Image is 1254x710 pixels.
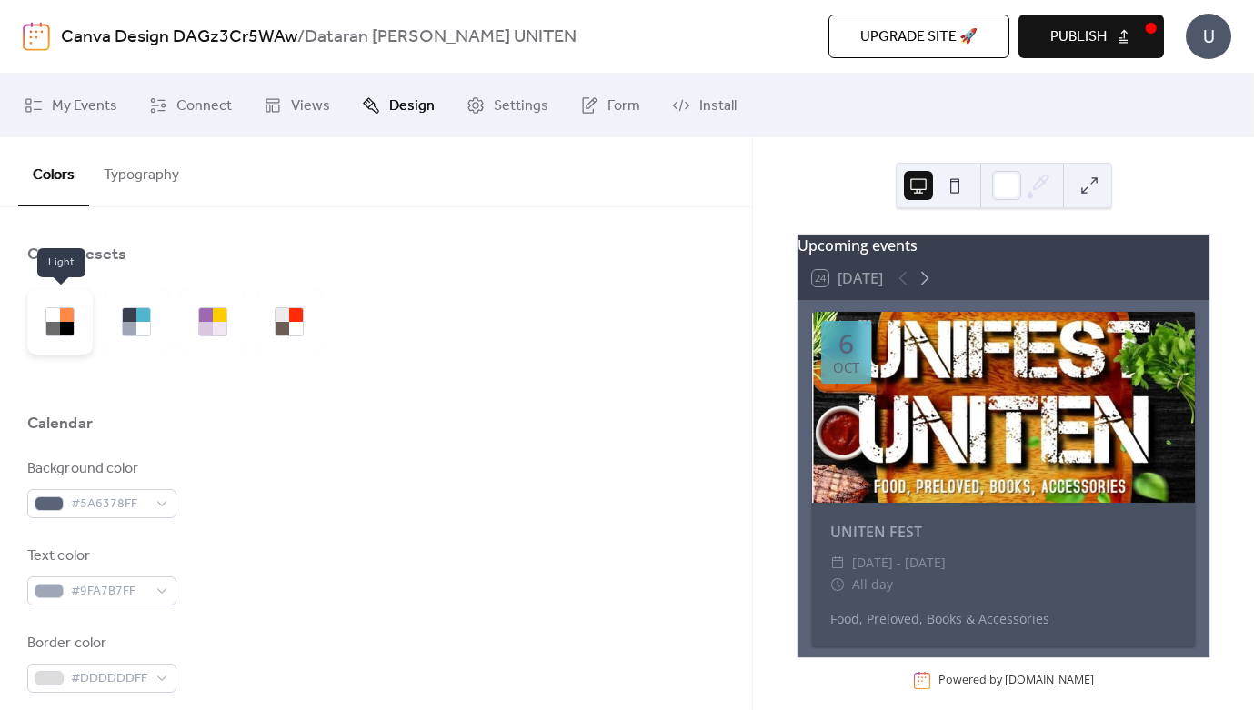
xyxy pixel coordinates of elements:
div: Food, Preloved, Books & Accessories [812,609,1195,628]
a: My Events [11,81,131,130]
button: Publish [1018,15,1164,58]
a: Design [348,81,448,130]
div: Text color [27,545,173,567]
span: Design [389,95,435,117]
span: Settings [494,95,548,117]
a: Install [658,81,750,130]
div: ​ [830,574,845,595]
span: Upgrade site 🚀 [860,26,978,48]
span: [DATE] - [DATE] [852,552,946,574]
span: Views [291,95,330,117]
span: Light [37,248,85,277]
span: Form [607,95,640,117]
a: Canva Design DAGz3Cr5WAw [61,20,297,55]
span: #5A6378FF [71,494,147,515]
b: / [297,20,305,55]
a: Form [567,81,654,130]
button: Upgrade site 🚀 [828,15,1009,58]
div: Upcoming events [798,235,1209,256]
span: My Events [52,95,117,117]
a: Views [250,81,344,130]
a: Connect [135,81,246,130]
div: Border color [27,633,173,655]
a: [DOMAIN_NAME] [1005,673,1094,688]
a: Settings [453,81,562,130]
button: Colors [18,137,89,206]
b: Dataran [PERSON_NAME] UNITEN [305,20,577,55]
div: Powered by [938,673,1094,688]
span: #9FA7B7FF [71,581,147,603]
div: Calendar [27,413,93,435]
div: 6 [838,330,854,357]
div: Oct [833,361,859,375]
span: Connect [176,95,232,117]
div: UNITEN FEST [812,521,1195,543]
span: Publish [1050,26,1107,48]
div: Background color [27,458,173,480]
span: All day [852,574,893,595]
img: logo [23,22,50,51]
button: Typography [89,137,194,205]
div: Color Presets [27,244,126,265]
div: U [1186,14,1231,59]
div: ​ [830,552,845,574]
span: #DDDDDDFF [71,668,147,690]
span: Install [699,95,737,117]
